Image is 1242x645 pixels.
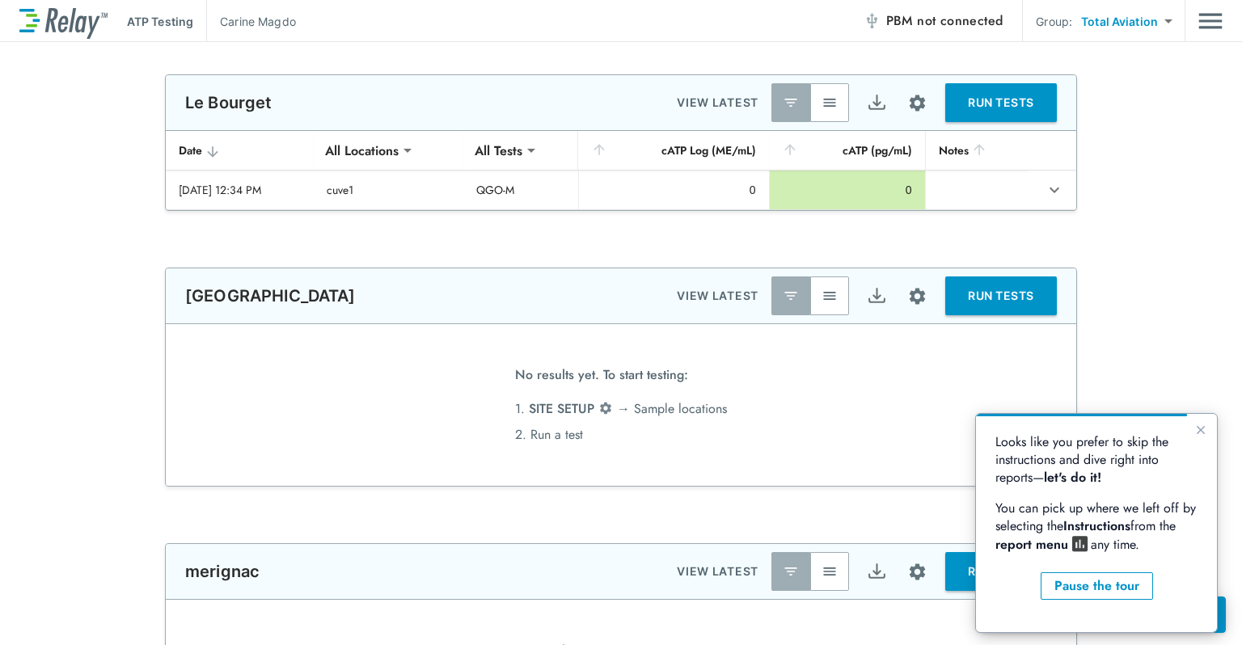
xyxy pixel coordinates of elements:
[857,5,1010,37] button: PBM not connected
[463,134,534,167] div: All Tests
[886,10,1003,32] span: PBM
[976,414,1217,632] iframe: bubble
[907,562,927,582] img: Settings Icon
[314,171,463,209] td: cuve1
[822,563,838,580] img: View All
[1198,6,1223,36] img: Drawer Icon
[515,362,688,396] span: No results yet. To start testing:
[185,93,272,112] p: Le Bourget
[179,182,301,198] div: [DATE] 12:34 PM
[515,422,727,448] li: 2. Run a test
[783,182,912,198] div: 0
[463,171,578,209] td: QGO-M
[677,93,758,112] p: VIEW LATEST
[783,288,799,304] img: Latest
[867,286,887,306] img: Export Icon
[907,286,927,306] img: Settings Icon
[822,95,838,111] img: View All
[822,288,838,304] img: View All
[907,93,927,113] img: Settings Icon
[945,83,1057,122] button: RUN TESTS
[220,13,296,30] p: Carine Magdo
[591,141,755,160] div: cATP Log (ME/mL)
[1198,6,1223,36] button: Main menu
[592,182,755,198] div: 0
[939,141,1015,160] div: Notes
[857,83,896,122] button: Export
[598,401,613,415] img: Settings Icon
[127,13,193,30] p: ATP Testing
[945,552,1057,591] button: RUN TESTS
[166,131,314,171] th: Date
[945,276,1057,315] button: RUN TESTS
[19,4,108,39] img: LuminUltra Relay
[782,141,912,160] div: cATP (pg/mL)
[867,562,887,582] img: Export Icon
[783,563,799,580] img: Latest
[166,131,1076,210] table: sticky table
[896,82,939,124] button: Site setup
[857,552,896,591] button: Export
[896,275,939,318] button: Site setup
[896,550,939,593] button: Site setup
[857,276,896,315] button: Export
[314,134,410,167] div: All Locations
[867,93,887,113] img: Export Icon
[185,286,356,306] p: [GEOGRAPHIC_DATA]
[864,13,880,29] img: Offline Icon
[529,399,594,418] span: SITE SETUP
[1036,13,1072,30] p: Group:
[185,562,260,581] p: merignac
[1041,176,1068,204] button: expand row
[783,95,799,111] img: Latest
[515,396,727,422] li: 1. → Sample locations
[917,11,1003,30] span: not connected
[677,286,758,306] p: VIEW LATEST
[677,562,758,581] p: VIEW LATEST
